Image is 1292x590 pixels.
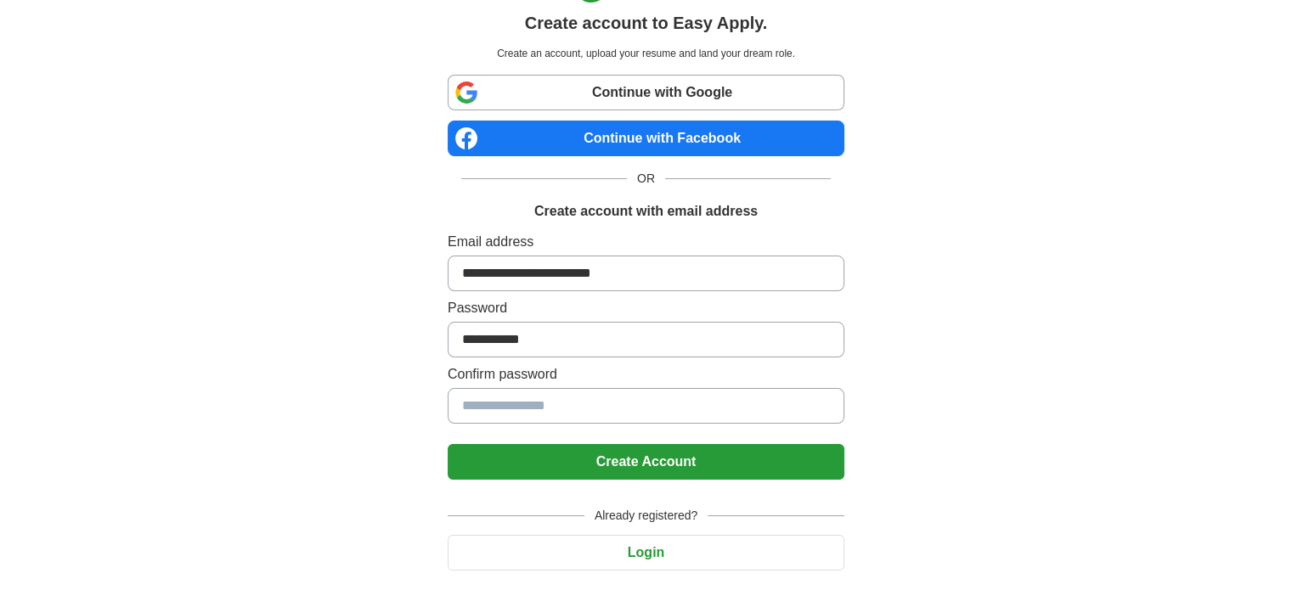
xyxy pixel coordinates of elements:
[525,10,768,36] h1: Create account to Easy Apply.
[448,444,844,480] button: Create Account
[448,75,844,110] a: Continue with Google
[448,535,844,570] button: Login
[448,364,844,385] label: Confirm password
[448,298,844,318] label: Password
[451,46,841,61] p: Create an account, upload your resume and land your dream role.
[584,507,708,525] span: Already registered?
[448,232,844,252] label: Email address
[534,201,758,222] h1: Create account with email address
[627,170,665,188] span: OR
[448,545,844,559] a: Login
[448,121,844,156] a: Continue with Facebook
